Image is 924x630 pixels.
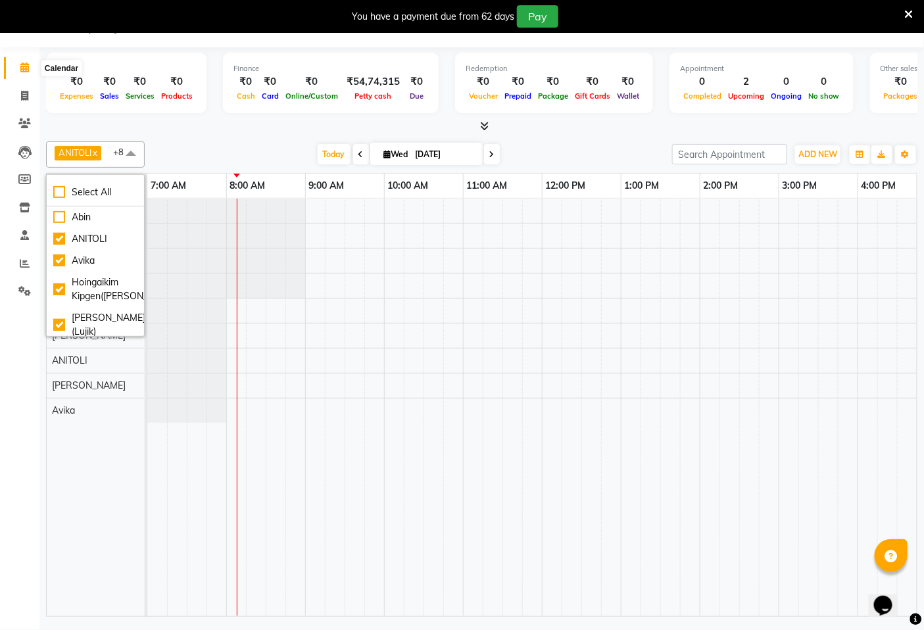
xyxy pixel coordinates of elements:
span: Prepaid [501,91,535,101]
a: 10:00 AM [385,176,432,195]
span: Package [535,91,571,101]
button: ADD NEW [795,145,840,164]
div: Finance [233,63,428,74]
a: 4:00 PM [858,176,900,195]
span: Completed [680,91,725,101]
div: ₹0 [57,74,97,89]
span: Packages [881,91,921,101]
input: Search Appointment [672,144,787,164]
span: Cash [233,91,258,101]
div: ₹0 [571,74,614,89]
div: 0 [767,74,805,89]
span: Voucher [466,91,501,101]
div: Hoingaikim Kipgen([PERSON_NAME]) [53,276,137,303]
a: 9:00 AM [306,176,348,195]
span: Wed [381,149,412,159]
a: 11:00 AM [464,176,511,195]
input: 2025-09-03 [412,145,477,164]
div: ₹0 [258,74,282,89]
div: ₹0 [535,74,571,89]
div: ₹0 [881,74,921,89]
span: Expenses [57,91,97,101]
a: 12:00 PM [543,176,589,195]
div: 2 [725,74,767,89]
div: Calendar [41,61,82,76]
span: [PERSON_NAME] [52,329,126,341]
span: Online/Custom [282,91,341,101]
div: ANITOLI [53,232,137,246]
iframe: chat widget [869,577,911,617]
div: ₹0 [233,74,258,89]
div: Abin [53,210,137,224]
span: ANITOLI [52,354,87,366]
span: No show [805,91,843,101]
div: ₹0 [282,74,341,89]
a: 7:00 AM [147,176,189,195]
span: ANITOLI [59,147,91,158]
span: Products [158,91,196,101]
div: ₹0 [466,74,501,89]
span: Wallet [614,91,643,101]
div: Select All [53,185,137,199]
span: Services [122,91,158,101]
div: 0 [805,74,843,89]
a: 8:00 AM [227,176,269,195]
a: 1:00 PM [621,176,663,195]
button: Pay [517,5,558,28]
span: Card [258,91,282,101]
span: Avika [52,404,75,416]
span: Today [318,144,351,164]
div: ₹0 [501,74,535,89]
div: ₹0 [122,74,158,89]
span: Sales [97,91,122,101]
div: You have a payment due from 62 days [352,10,514,24]
div: ₹0 [158,74,196,89]
a: 2:00 PM [700,176,742,195]
div: ₹0 [97,74,122,89]
div: ₹0 [405,74,428,89]
div: Appointment [680,63,843,74]
a: x [91,147,97,158]
a: 3:00 PM [779,176,821,195]
span: Gift Cards [571,91,614,101]
span: +8 [113,147,134,157]
div: ₹0 [614,74,643,89]
span: Due [406,91,427,101]
div: 0 [680,74,725,89]
span: Upcoming [725,91,767,101]
div: Total [57,63,196,74]
span: Petty cash [352,91,395,101]
div: Avika [53,254,137,268]
div: ₹54,74,315 [341,74,405,89]
div: Redemption [466,63,643,74]
span: Ongoing [767,91,805,101]
span: [PERSON_NAME] [52,379,126,391]
div: [PERSON_NAME] (Lujik) [53,311,137,339]
span: ADD NEW [798,149,837,159]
